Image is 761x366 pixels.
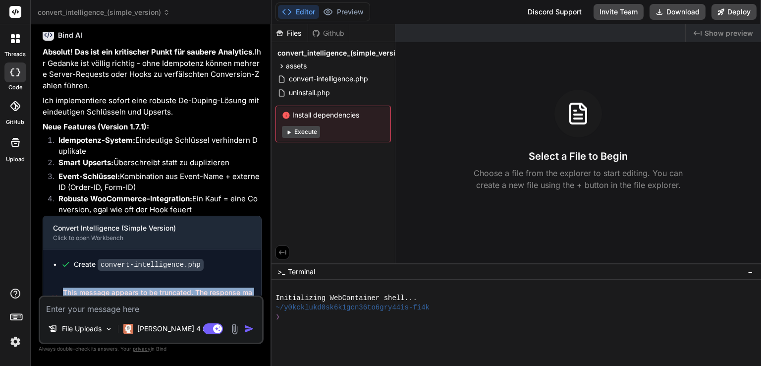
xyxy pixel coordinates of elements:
[522,4,588,20] div: Discord Support
[319,5,368,19] button: Preview
[8,83,22,92] label: code
[275,294,417,303] span: Initializing WebContainer shell...
[137,324,211,334] p: [PERSON_NAME] 4 S..
[58,172,120,181] strong: Event-Schlüssel:
[275,303,430,312] span: ~/y0kcklukd0sk6k1gcn36to6gry44is-fi4k
[51,157,262,171] li: Überschreibt statt zu duplizieren
[58,30,82,40] h6: Bind AI
[98,259,204,271] code: convert-intelligence.php
[277,48,407,58] span: convert_intelligence_(simple_version)
[277,267,285,277] span: >_
[133,346,151,352] span: privacy
[6,118,24,126] label: GitHub
[38,7,170,17] span: convert_intelligence_(simple_version)
[282,126,320,138] button: Execute
[748,267,753,277] span: −
[53,234,235,242] div: Click to open Workbench
[123,324,133,334] img: Claude 4 Sonnet
[594,4,644,20] button: Invite Team
[58,194,192,203] strong: Robuste WooCommerce-Integration:
[58,158,113,167] strong: Smart Upserts:
[43,47,262,91] p: Ihr Gedanke ist völlig richtig - ohne Idempotenz können mehrere Server-Requests oder Hooks zu ver...
[105,325,113,333] img: Pick Models
[43,122,149,131] strong: Neue Features (Version 1.7.1):
[529,149,628,163] h3: Select a File to Begin
[278,5,319,19] button: Editor
[51,135,262,157] li: Eindeutige Schlüssel verhindern Duplikate
[43,95,262,118] p: Ich implementiere sofort eine robuste De-Duping-Lösung mit eindeutigen Schlüsseln und Upserts.
[711,4,757,20] button: Deploy
[74,259,204,270] div: Create
[288,87,331,99] span: uninstall.php
[288,73,369,85] span: convert-intelligence.php
[7,333,24,350] img: settings
[63,288,254,307] span: This message appears to be truncated. The response may be incomplete.
[229,323,240,335] img: attachment
[286,61,307,71] span: assets
[746,264,755,280] button: −
[705,28,753,38] span: Show preview
[43,216,245,249] button: Convert Intelligence (Simple Version)Click to open Workbench
[272,28,308,38] div: Files
[6,155,25,164] label: Upload
[288,267,315,277] span: Terminal
[62,324,102,334] p: File Uploads
[58,135,135,145] strong: Idempotenz-System:
[282,110,384,120] span: Install dependencies
[51,171,262,193] li: Kombination aus Event-Name + externe ID (Order-ID, Form-ID)
[650,4,706,20] button: Download
[53,223,235,233] div: Convert Intelligence (Simple Version)
[43,47,255,57] strong: Absolut! Das ist ein kritischer Punkt für saubere Analytics.
[4,50,26,59] label: threads
[244,324,254,334] img: icon
[51,193,262,216] li: Ein Kauf = eine Conversion, egal wie oft der Hook feuert
[308,28,349,38] div: Github
[275,312,280,322] span: ❯
[467,167,689,191] p: Choose a file from the explorer to start editing. You can create a new file using the + button in...
[39,344,264,354] p: Always double-check its answers. Your in Bind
